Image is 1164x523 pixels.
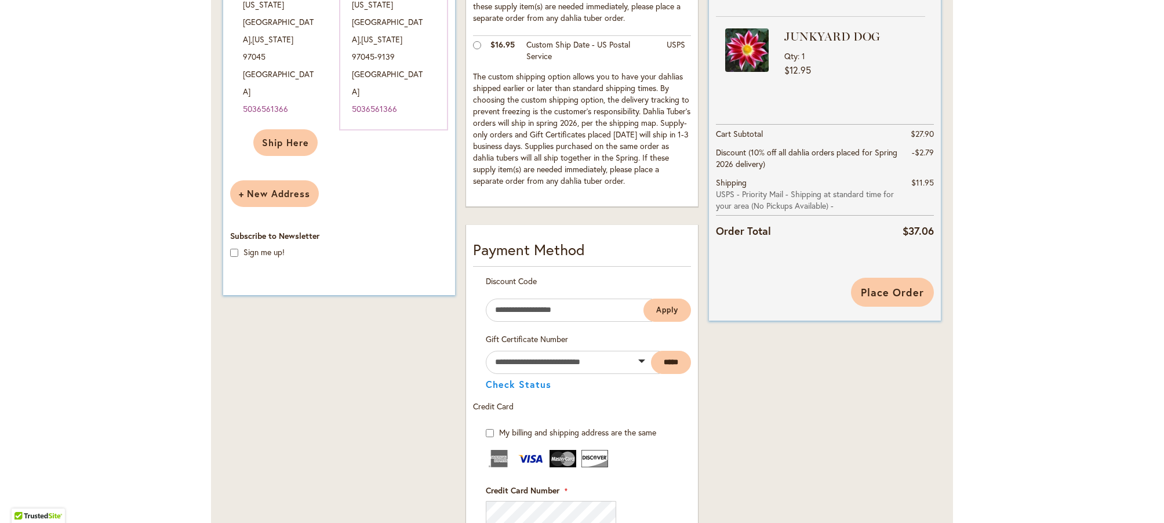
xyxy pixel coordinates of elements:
button: New Address [230,180,319,207]
span: [US_STATE] [252,34,293,45]
img: Discover [581,450,608,467]
span: Subscribe to Newsletter [230,230,319,241]
span: Discount Code [486,275,537,286]
span: $16.95 [490,39,515,50]
a: 5036561366 [352,103,397,114]
strong: Order Total [716,222,771,239]
button: Place Order [851,278,934,307]
span: New Address [239,187,310,199]
img: JUNKYARD DOG [725,28,769,72]
span: $27.90 [911,128,934,139]
span: $37.06 [903,224,934,238]
span: [US_STATE] [361,34,402,45]
span: USPS - Priority Mail - Shipping at standard time for your area (No Pickups Available) - [716,188,903,212]
span: $11.95 [911,177,934,188]
td: The custom shipping option allows you to have your dahlias shipped earlier or later than standard... [473,68,691,193]
span: Credit Card [473,401,514,412]
button: Apply [643,299,691,322]
span: Place Order [861,285,924,299]
div: Payment Method [473,239,691,267]
iframe: Launch Accessibility Center [9,482,41,514]
img: Visa [518,450,544,467]
span: 1 [802,50,805,61]
td: USPS [661,35,691,68]
button: Check Status [486,380,551,389]
span: Shipping [716,177,747,188]
span: $12.95 [784,64,811,76]
button: Ship Here [253,129,318,156]
img: MasterCard [550,450,576,467]
span: -$2.79 [912,147,934,158]
span: Qty [784,50,798,61]
span: Gift Certificate Number [486,333,568,344]
img: American Express [486,450,512,467]
span: Ship Here [262,136,309,148]
label: Sign me up! [243,246,285,257]
span: Credit Card Number [486,485,559,496]
a: 5036561366 [243,103,288,114]
span: Apply [656,305,678,315]
span: Discount (10% off all dahlia orders placed for Spring 2026 delivery) [716,147,897,169]
th: Cart Subtotal [716,124,903,143]
span: My billing and shipping address are the same [499,427,656,438]
td: Custom Ship Date - US Postal Service [521,35,661,68]
strong: JUNKYARD DOG [784,28,922,45]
